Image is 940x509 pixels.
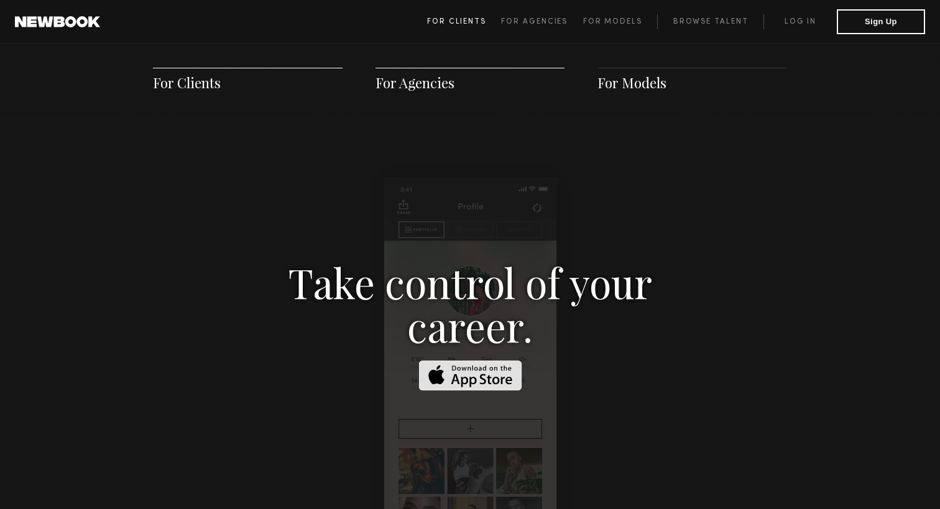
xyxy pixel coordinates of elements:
button: Sign Up [837,9,925,34]
a: For Agencies [376,73,454,92]
a: For Clients [427,14,501,29]
span: For Agencies [501,18,568,25]
img: Download on the App Store [418,360,522,391]
a: Log in [763,14,837,29]
a: For Agencies [501,14,583,29]
h3: Take control of your career. [256,260,684,347]
a: For Clients [153,73,221,92]
a: Browse Talent [657,14,763,29]
a: For Models [597,73,666,92]
span: For Models [583,18,642,25]
span: For Clients [427,18,486,25]
a: For Models [583,14,658,29]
